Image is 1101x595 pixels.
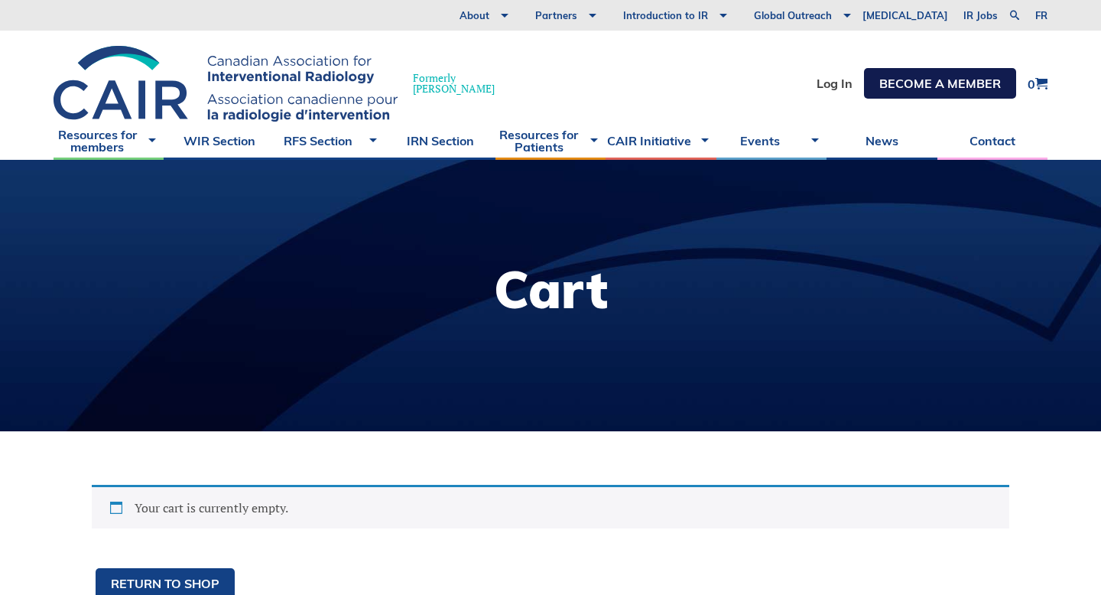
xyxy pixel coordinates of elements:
[54,46,398,122] img: CIRA
[54,122,164,160] a: Resources for members
[494,264,608,315] h1: Cart
[606,122,716,160] a: CAIR Initiative
[716,122,827,160] a: Events
[817,77,853,89] a: Log In
[1028,77,1047,90] a: 0
[495,122,606,160] a: Resources for Patients
[1035,11,1047,21] a: fr
[92,485,1009,528] div: Your cart is currently empty.
[413,73,495,94] span: Formerly [PERSON_NAME]
[937,122,1047,160] a: Contact
[864,68,1016,99] a: Become a member
[274,122,385,160] a: RFS Section
[54,46,510,122] a: Formerly[PERSON_NAME]
[164,122,274,160] a: WIR Section
[385,122,495,160] a: IRN Section
[827,122,937,160] a: News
